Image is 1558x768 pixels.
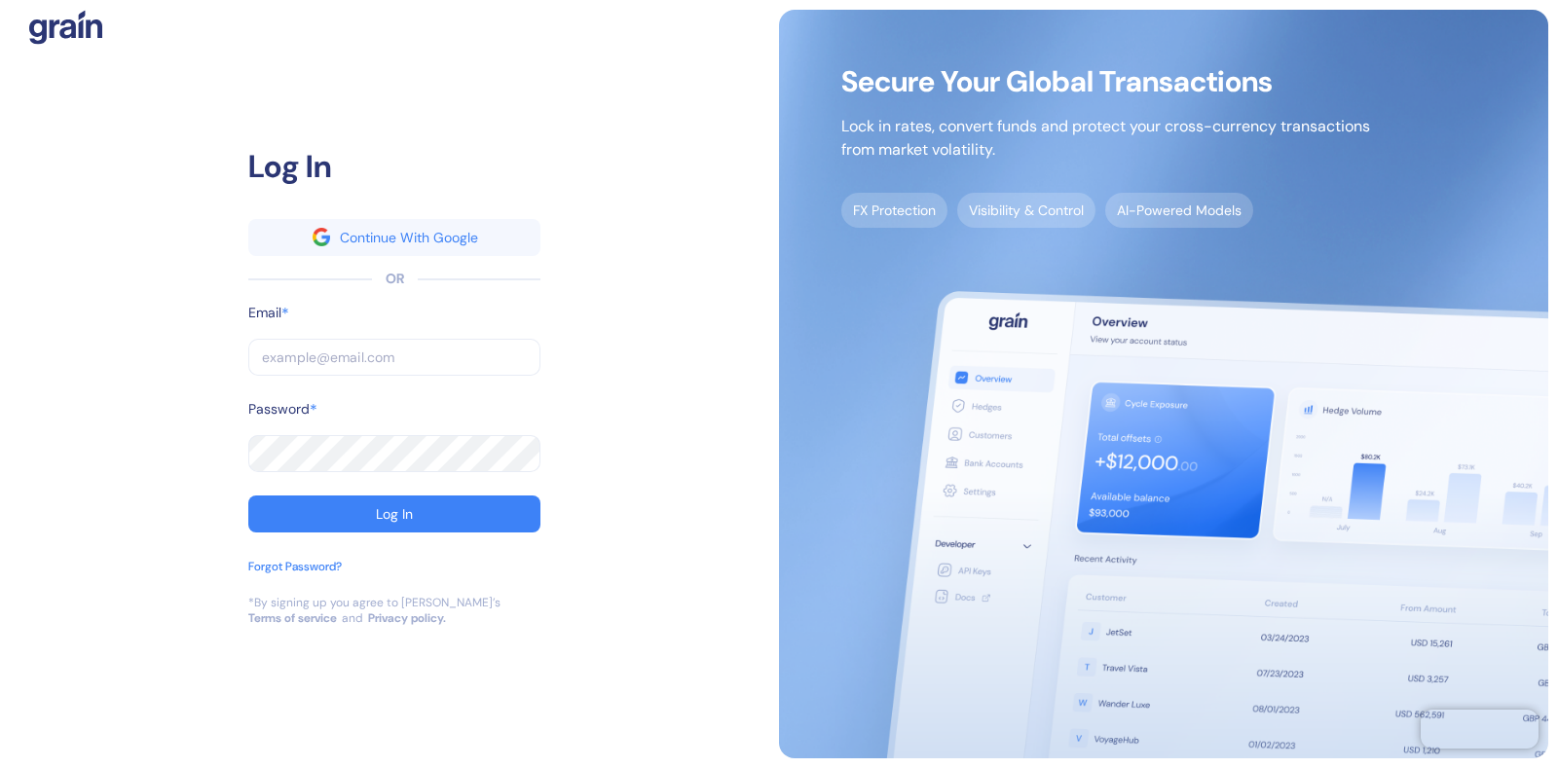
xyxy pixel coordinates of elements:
[29,10,102,45] img: logo
[342,610,363,626] div: and
[1421,710,1539,749] iframe: Chatra live chat
[248,399,310,420] label: Password
[248,303,281,323] label: Email
[1105,193,1253,228] span: AI-Powered Models
[248,339,540,376] input: example@email.com
[386,269,404,289] div: OR
[841,115,1370,162] p: Lock in rates, convert funds and protect your cross-currency transactions from market volatility.
[248,558,342,595] button: Forgot Password?
[340,231,478,244] div: Continue With Google
[248,610,337,626] a: Terms of service
[313,228,330,245] img: google
[841,193,947,228] span: FX Protection
[248,595,501,610] div: *By signing up you agree to [PERSON_NAME]’s
[248,143,540,190] div: Log In
[841,72,1370,91] span: Secure Your Global Transactions
[248,219,540,256] button: googleContinue With Google
[248,495,540,532] button: Log In
[779,10,1548,758] img: signup-main-image
[248,558,342,575] div: Forgot Password?
[368,610,446,626] a: Privacy policy.
[957,193,1095,228] span: Visibility & Control
[376,507,413,521] div: Log In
